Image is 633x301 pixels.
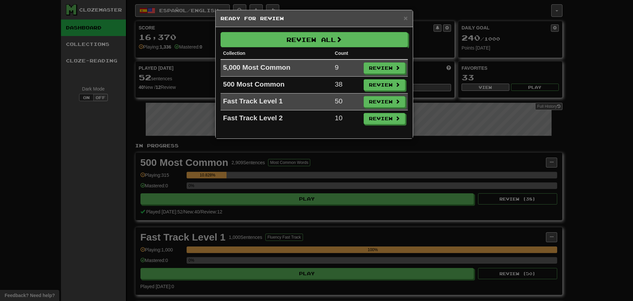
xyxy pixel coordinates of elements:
[332,59,361,77] td: 9
[221,47,332,59] th: Collection
[364,96,405,107] button: Review
[364,62,405,74] button: Review
[332,110,361,127] td: 10
[364,113,405,124] button: Review
[332,94,361,110] td: 50
[404,15,407,21] button: Close
[364,79,405,91] button: Review
[404,14,407,22] span: ×
[221,32,408,47] button: Review All
[221,110,332,127] td: Fast Track Level 2
[332,47,361,59] th: Count
[332,77,361,94] td: 38
[221,59,332,77] td: 5,000 Most Common
[221,94,332,110] td: Fast Track Level 1
[221,77,332,94] td: 500 Most Common
[221,15,408,22] h5: Ready for Review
